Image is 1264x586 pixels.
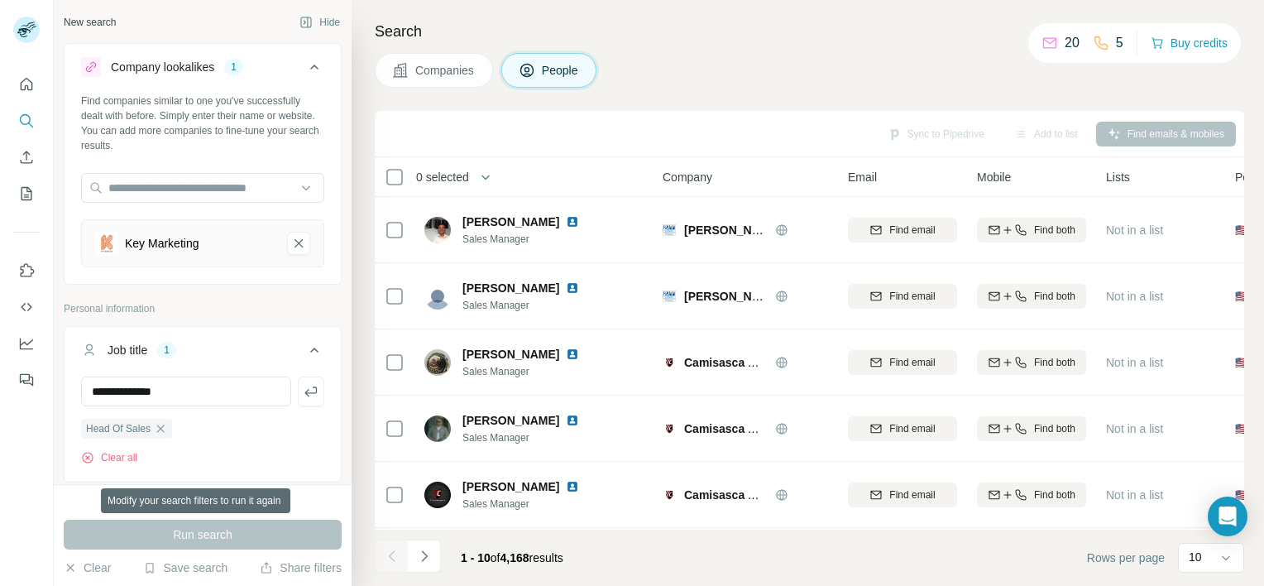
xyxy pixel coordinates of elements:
button: Share filters [260,560,342,576]
img: Avatar [424,415,451,442]
span: Email [848,169,877,185]
p: 5 [1116,33,1123,53]
button: Clear [64,560,111,576]
span: Not in a list [1106,290,1163,303]
span: Find both [1034,488,1075,502]
span: 4,168 [500,551,529,564]
span: Find both [1034,421,1075,436]
button: Find both [977,284,1086,309]
span: 🇺🇸 [1235,222,1249,238]
span: [PERSON_NAME] [462,280,559,296]
span: Find email [889,355,935,370]
span: Sales Manager [462,364,599,379]
div: Job title [108,342,147,358]
div: Open Intercom Messenger [1208,497,1247,536]
span: 🇺🇸 [1235,354,1249,371]
button: Dashboard [13,329,40,358]
span: Rows per page [1087,550,1165,566]
span: of [491,551,500,564]
span: Camisasca Automotive Manufacturing [684,356,894,369]
span: Lists [1106,169,1130,185]
p: 20 [1065,33,1080,53]
div: 1 [224,60,243,74]
img: LinkedIn logo [566,215,579,228]
span: People [542,62,580,79]
img: Logo of Gallagher Promotional Products [663,223,676,237]
span: Sales Manager [462,298,599,313]
img: LinkedIn logo [566,414,579,427]
button: Find email [848,416,957,441]
div: New search [64,15,116,30]
h4: Search [375,20,1244,43]
img: LinkedIn logo [566,348,579,361]
span: Head Of Sales [86,421,151,436]
button: Use Surfe API [13,292,40,322]
span: Sales Manager [462,232,599,247]
span: Find email [889,488,935,502]
span: 🇺🇸 [1235,420,1249,437]
button: Use Surfe on LinkedIn [13,256,40,286]
img: Avatar [424,349,451,376]
button: Hide [288,10,352,35]
span: 🇺🇸 [1235,288,1249,305]
button: Search [13,106,40,136]
img: Avatar [424,283,451,310]
span: [PERSON_NAME] Promotional Products [684,290,906,303]
div: 1990 search results remaining [136,495,270,510]
p: 10 [1189,549,1202,565]
span: Mobile [977,169,1011,185]
div: Key Marketing [125,235,199,252]
button: Enrich CSV [13,142,40,172]
span: Not in a list [1106,488,1163,502]
button: Find email [848,483,957,507]
button: Find both [977,218,1086,243]
span: Not in a list [1106,223,1163,237]
span: 🇺🇸 [1235,487,1249,503]
img: Logo of Camisasca Automotive Manufacturing [663,488,676,502]
button: Save search [143,560,227,576]
span: Sales Manager [462,497,599,512]
span: [PERSON_NAME] [462,478,559,495]
span: Company [663,169,712,185]
button: Find email [848,284,957,309]
img: LinkedIn logo [566,480,579,493]
span: 1 - 10 [461,551,491,564]
button: My lists [13,179,40,209]
button: Find both [977,483,1086,507]
img: Avatar [424,217,451,243]
span: Camisasca Automotive Manufacturing [684,488,894,502]
button: Clear all [81,450,137,465]
img: Avatar [424,482,451,508]
button: Job title1 [65,330,341,377]
span: [PERSON_NAME] [462,214,559,230]
span: Find email [889,223,935,238]
span: Find both [1034,289,1075,304]
p: Personal information [64,301,342,316]
span: results [461,551,563,564]
img: Key Marketing-logo [95,232,118,255]
span: Find both [1034,223,1075,238]
span: Find both [1034,355,1075,370]
button: Find both [977,416,1086,441]
span: [PERSON_NAME] [462,412,559,429]
img: Logo of Camisasca Automotive Manufacturing [663,422,676,435]
button: Feedback [13,365,40,395]
span: Find email [889,421,935,436]
div: Company lookalikes [111,59,214,75]
img: Logo of Gallagher Promotional Products [663,290,676,303]
button: Key Marketing-remove-button [287,232,310,255]
span: Not in a list [1106,356,1163,369]
button: Navigate to next page [408,540,441,573]
span: [PERSON_NAME] Promotional Products [684,223,906,237]
span: Sales Manager [462,430,599,445]
button: Find email [848,218,957,243]
button: Quick start [13,70,40,99]
span: Not in a list [1106,422,1163,435]
button: Find email [848,350,957,375]
div: Find companies similar to one you've successfully dealt with before. Simply enter their name or w... [81,94,324,153]
span: [PERSON_NAME] [462,346,559,363]
span: Companies [415,62,476,79]
button: Find both [977,350,1086,375]
img: LinkedIn logo [566,281,579,295]
span: 0 selected [416,169,469,185]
